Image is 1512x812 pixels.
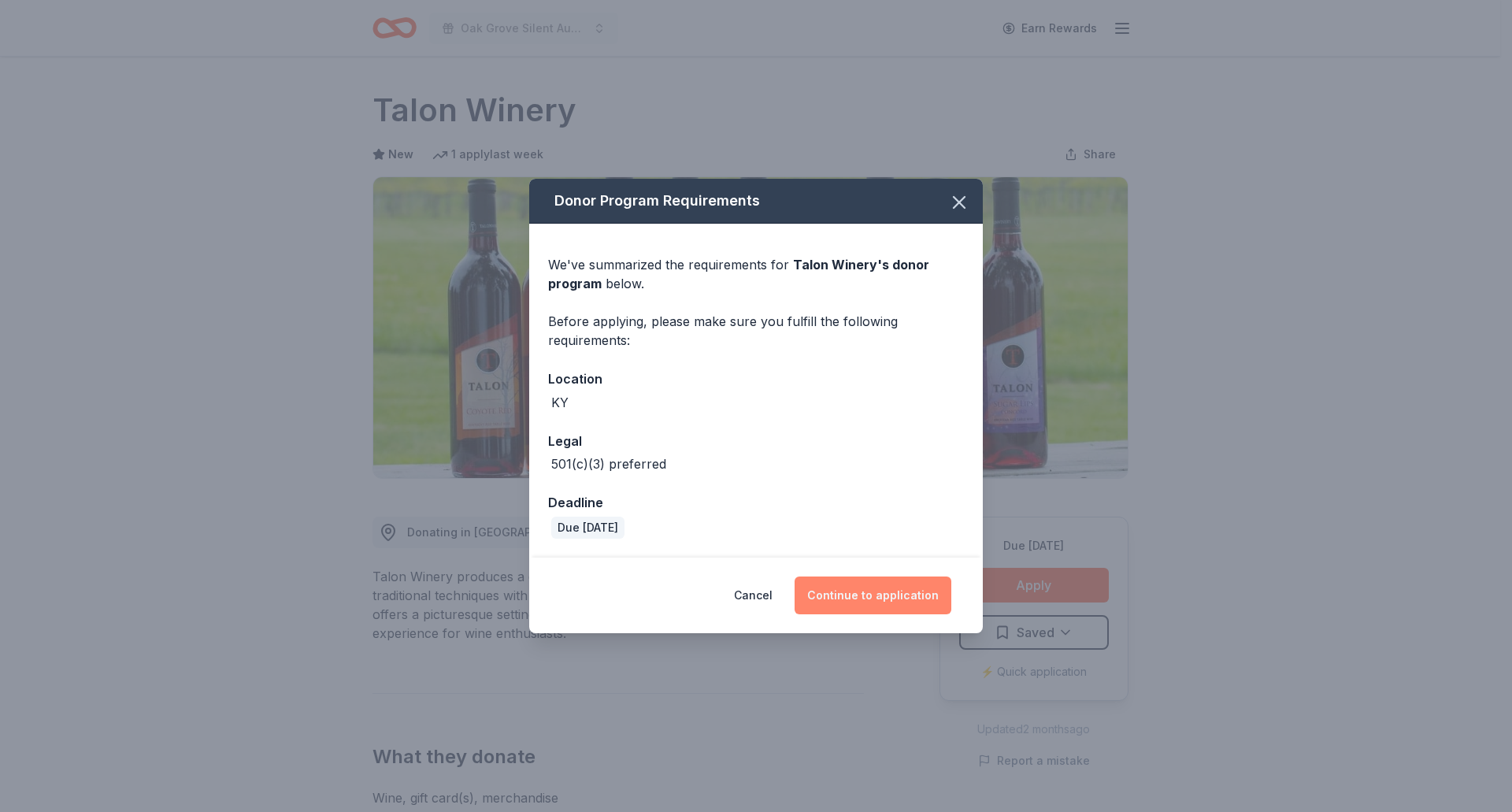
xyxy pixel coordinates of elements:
div: Due [DATE] [551,517,624,539]
div: Location [548,369,964,389]
div: Deadline [548,492,964,513]
div: We've summarized the requirements for below. [548,255,964,293]
div: 501(c)(3) preferred [551,454,666,473]
div: Legal [548,431,964,451]
div: Before applying, please make sure you fulfill the following requirements: [548,312,964,350]
div: Donor Program Requirements [529,179,983,224]
div: KY [551,393,569,412]
button: Cancel [734,577,773,614]
button: Continue to application [795,577,951,614]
